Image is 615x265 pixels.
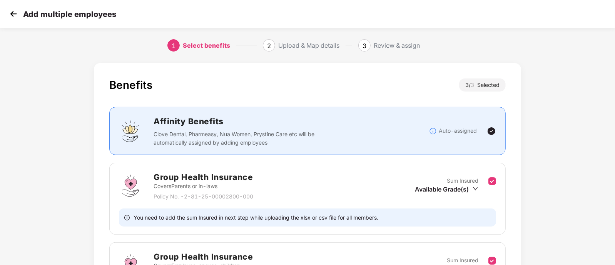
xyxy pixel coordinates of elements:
[23,10,116,19] p: Add multiple employees
[473,186,478,192] span: down
[172,42,175,50] span: 1
[459,78,506,92] div: 3 / Selected
[119,120,142,143] img: svg+xml;base64,PHN2ZyBpZD0iQWZmaW5pdHlfQmVuZWZpdHMiIGRhdGEtbmFtZT0iQWZmaW5pdHkgQmVuZWZpdHMiIHhtbG...
[109,78,152,92] div: Benefits
[267,42,271,50] span: 2
[183,39,230,52] div: Select benefits
[154,115,429,128] h2: Affinity Benefits
[134,214,378,221] span: You need to add the sum Insured in next step while uploading the xlsx or csv file for all members.
[154,182,253,190] p: Covers Parents or in-laws
[154,171,253,183] h2: Group Health Insurance
[124,214,130,221] span: info-circle
[447,256,478,265] p: Sum Insured
[429,127,437,135] img: svg+xml;base64,PHN2ZyBpZD0iSW5mb18tXzMyeDMyIiBkYXRhLW5hbWU9IkluZm8gLSAzMngzMiIgeG1sbnM9Imh0dHA6Ly...
[374,39,420,52] div: Review & assign
[363,42,366,50] span: 3
[487,127,496,136] img: svg+xml;base64,PHN2ZyBpZD0iVGljay0yNHgyNCIgeG1sbnM9Imh0dHA6Ly93d3cudzMub3JnLzIwMDAvc3ZnIiB3aWR0aD...
[154,192,253,201] p: Policy No. - 2-81-25-00002800-000
[119,174,142,197] img: svg+xml;base64,PHN2ZyBpZD0iR3JvdXBfSGVhbHRoX0luc3VyYW5jZSIgZGF0YS1uYW1lPSJHcm91cCBIZWFsdGggSW5zdX...
[447,177,478,185] p: Sum Insured
[278,39,339,52] div: Upload & Map details
[8,8,19,20] img: svg+xml;base64,PHN2ZyB4bWxucz0iaHR0cDovL3d3dy53My5vcmcvMjAwMC9zdmciIHdpZHRoPSIzMCIgaGVpZ2h0PSIzMC...
[415,185,478,193] div: Available Grade(s)
[471,82,477,88] span: 3
[439,127,477,135] p: Auto-assigned
[154,250,253,263] h2: Group Health Insurance
[154,130,319,147] p: Clove Dental, Pharmeasy, Nua Women, Prystine Care etc will be automatically assigned by adding em...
